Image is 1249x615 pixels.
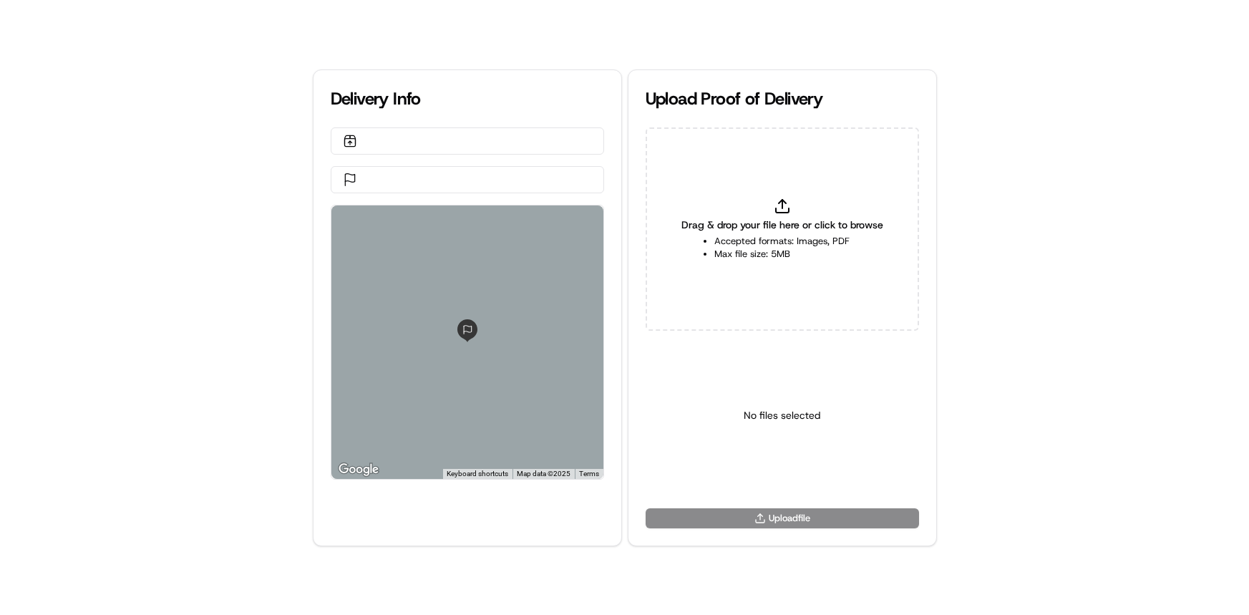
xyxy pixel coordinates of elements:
[335,460,382,479] a: Open this area in Google Maps (opens a new window)
[579,470,599,478] a: Terms
[714,248,850,261] li: Max file size: 5MB
[331,87,604,110] div: Delivery Info
[331,205,603,479] div: 0
[681,218,883,232] span: Drag & drop your file here or click to browse
[744,408,820,422] p: No files selected
[646,87,919,110] div: Upload Proof of Delivery
[447,469,508,479] button: Keyboard shortcuts
[714,235,850,248] li: Accepted formats: Images, PDF
[517,470,570,478] span: Map data ©2025
[335,460,382,479] img: Google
